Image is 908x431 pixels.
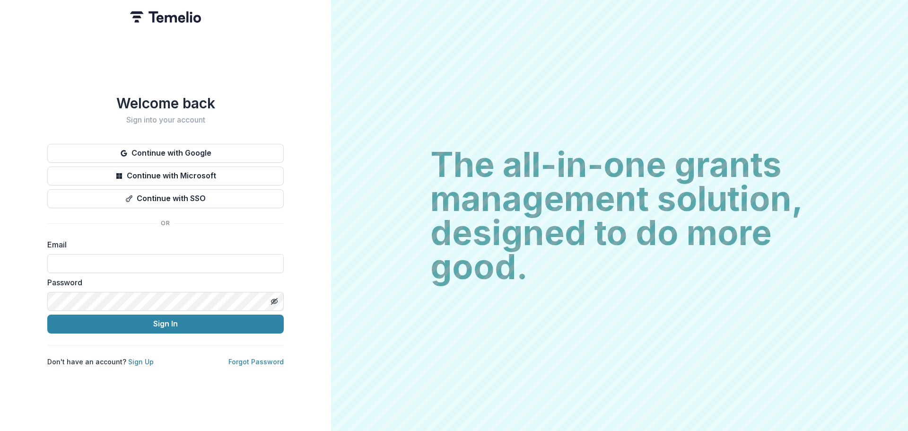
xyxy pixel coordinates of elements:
a: Forgot Password [228,358,284,366]
label: Email [47,239,278,250]
h2: Sign into your account [47,115,284,124]
h1: Welcome back [47,95,284,112]
button: Sign In [47,315,284,334]
button: Continue with SSO [47,189,284,208]
p: Don't have an account? [47,357,154,367]
label: Password [47,277,278,288]
button: Continue with Google [47,144,284,163]
button: Continue with Microsoft [47,167,284,185]
a: Sign Up [128,358,154,366]
button: Toggle password visibility [267,294,282,309]
img: Temelio [130,11,201,23]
